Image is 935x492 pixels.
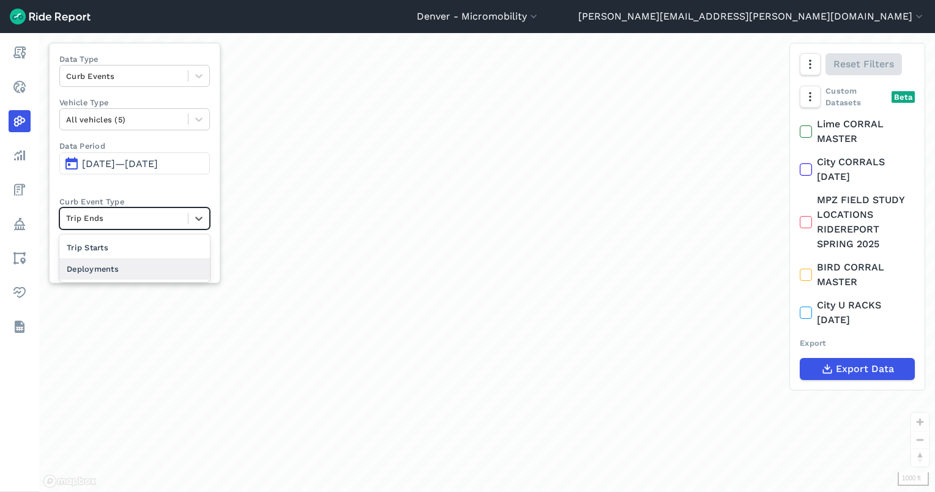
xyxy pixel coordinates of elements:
label: City U RACKS [DATE] [800,298,915,327]
a: Analyze [9,144,31,166]
a: Heatmaps [9,110,31,132]
a: Datasets [9,316,31,338]
label: Curb Event Type [59,196,210,207]
button: Reset Filters [825,53,902,75]
span: Reset Filters [833,57,894,72]
label: Data Period [59,140,210,152]
button: [DATE]—[DATE] [59,152,210,174]
div: Beta [892,91,915,103]
a: Areas [9,247,31,269]
label: Lime CORRAL MASTER [800,117,915,146]
label: Data Type [59,53,210,65]
button: Export Data [800,358,915,380]
label: BIRD CORRAL MASTER [800,260,915,289]
div: Trip Starts [59,237,210,258]
span: Export Data [836,362,894,376]
div: loading [39,33,935,492]
a: Fees [9,179,31,201]
a: Policy [9,213,31,235]
a: Realtime [9,76,31,98]
a: Report [9,42,31,64]
label: MPZ FIELD STUDY LOCATIONS RIDEREPORT SPRING 2025 [800,193,915,252]
div: Custom Datasets [800,85,915,108]
a: Health [9,281,31,304]
label: City CORRALS [DATE] [800,155,915,184]
button: [PERSON_NAME][EMAIL_ADDRESS][PERSON_NAME][DOMAIN_NAME] [578,9,925,24]
button: Denver - Micromobility [417,9,540,24]
div: Deployments [59,258,210,280]
span: [DATE]—[DATE] [82,158,158,170]
div: Export [800,337,915,349]
img: Ride Report [10,9,91,24]
label: Vehicle Type [59,97,210,108]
